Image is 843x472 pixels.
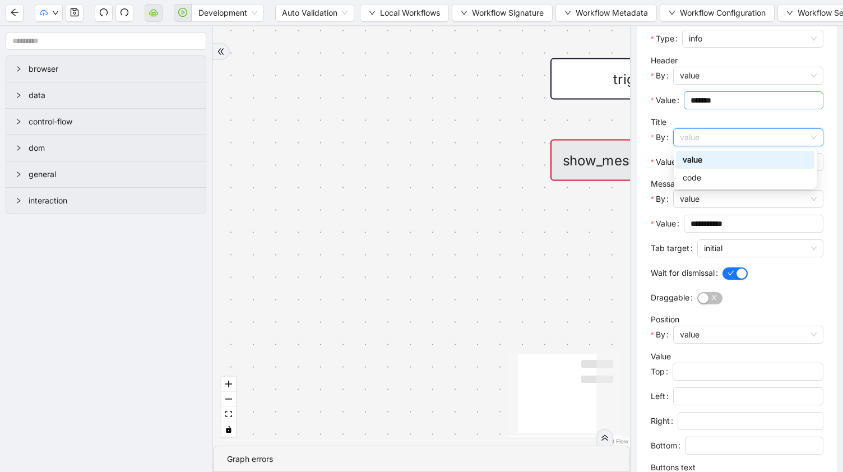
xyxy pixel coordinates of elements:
[683,154,808,166] div: value
[676,169,814,187] div: code
[651,439,677,452] span: Bottom
[115,4,133,22] button: redo
[29,142,197,154] span: dom
[70,8,79,17] span: save
[369,10,376,16] span: down
[6,4,24,22] button: arrow-left
[221,422,236,437] button: toggle interactivity
[651,117,666,127] label: Title
[360,4,449,22] button: downLocal Workflows
[198,4,257,21] span: Development
[689,30,817,47] span: info
[15,92,22,99] span: right
[576,7,648,19] span: Workflow Metadata
[221,377,236,392] button: zoom in
[6,161,206,187] div: general
[550,58,719,100] div: trigger
[6,109,206,135] div: control-flow
[651,390,665,402] span: Left
[29,89,197,101] span: data
[472,7,544,19] span: Workflow Signature
[651,415,670,427] span: Right
[704,240,817,257] span: initial
[95,4,113,22] button: undo
[680,129,817,146] span: value
[29,195,197,207] span: interaction
[461,10,467,16] span: down
[550,140,719,181] div: show_message_modal:
[564,10,571,16] span: down
[221,407,236,422] button: fit view
[656,131,665,144] span: By
[52,10,59,16] span: down
[282,4,348,21] span: Auto Validation
[651,314,679,324] label: Position
[555,4,657,22] button: downWorkflow Metadata
[680,7,766,19] span: Workflow Configuration
[15,171,22,178] span: right
[15,118,22,125] span: right
[550,140,719,181] div: show_message_modal:plus-circle
[120,8,129,17] span: redo
[29,115,197,128] span: control-flow
[656,33,674,45] span: Type
[99,8,108,17] span: undo
[651,351,671,361] label: Value
[656,70,665,82] span: By
[15,66,22,72] span: right
[66,4,84,22] button: save
[669,10,675,16] span: down
[145,4,163,22] button: cloud-server
[40,9,48,17] span: cloud-upload
[10,8,19,17] span: arrow-left
[35,4,63,22] button: cloud-uploaddown
[676,151,814,169] div: value
[217,48,225,55] span: double-right
[620,198,649,226] span: plus-circle
[651,462,696,472] label: Buttons text
[6,188,206,214] div: interaction
[651,267,715,279] span: Wait for dismissal
[227,453,616,465] div: Graph errors
[6,135,206,161] div: dom
[786,10,793,16] span: down
[656,156,676,168] span: Value
[651,291,689,304] span: Draggable
[656,218,676,230] span: Value
[599,438,628,445] a: React Flow attribution
[651,242,689,254] span: Tab target
[221,392,236,407] button: zoom out
[452,4,553,22] button: downWorkflow Signature
[660,4,775,22] button: downWorkflow Configuration
[656,94,676,107] span: Value
[651,179,684,188] label: Message
[6,82,206,108] div: data
[601,434,609,442] span: double-right
[680,67,817,84] span: value
[656,328,665,341] span: By
[651,365,665,378] span: Top
[680,326,817,343] span: value
[29,63,197,75] span: browser
[680,191,817,207] span: value
[683,172,808,184] div: code
[651,55,678,65] label: Header
[149,8,158,17] span: cloud-server
[656,193,665,205] span: By
[380,7,440,19] span: Local Workflows
[15,197,22,204] span: right
[29,168,197,181] span: general
[15,145,22,151] span: right
[6,56,206,82] div: browser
